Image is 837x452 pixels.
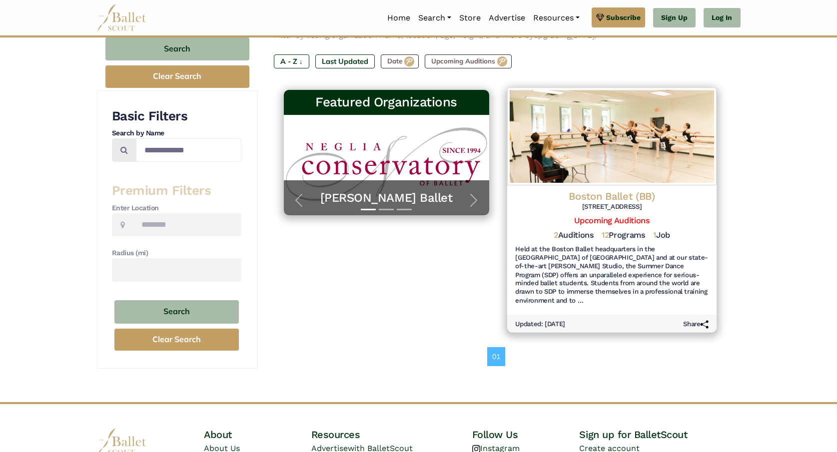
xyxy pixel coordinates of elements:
button: Clear Search [105,65,249,88]
label: Upcoming Auditions [425,54,512,68]
span: Subscribe [606,12,641,23]
h6: Updated: [DATE] [515,320,565,328]
h4: About [204,428,311,441]
a: [PERSON_NAME] Ballet [294,190,479,206]
h5: Job [653,230,670,241]
img: Logo [507,87,716,185]
a: Upcoming Auditions [574,215,649,225]
h4: Radius (mi) [112,248,241,258]
h3: Basic Filters [112,108,241,125]
h3: Featured Organizations [292,94,481,111]
a: Store [455,7,485,28]
a: 01 [487,347,505,366]
h5: Auditions [553,230,593,241]
input: Location [133,213,241,237]
h6: [STREET_ADDRESS] [515,203,709,211]
h5: Programs [602,230,645,241]
label: Date [381,54,419,68]
label: A - Z ↓ [274,54,309,68]
h6: Share [683,320,709,328]
button: Slide 3 [397,204,412,215]
button: Search [105,37,249,60]
a: Search [414,7,455,28]
span: 1 [653,230,656,240]
button: Clear Search [114,329,239,351]
h4: Boston Ballet (BB) [515,190,709,203]
label: Last Updated [315,54,375,68]
button: Slide 1 [361,204,376,215]
h6: Held at the Boston Ballet headquarters in the [GEOGRAPHIC_DATA] of [GEOGRAPHIC_DATA] and at our s... [515,245,709,305]
h4: Search by Name [112,128,241,138]
button: Search [114,300,239,324]
a: Sign Up [653,8,696,28]
nav: Page navigation example [487,347,511,366]
h4: Enter Location [112,203,241,213]
a: Advertise [485,7,529,28]
img: gem.svg [596,12,604,23]
h4: Resources [311,428,472,441]
h4: Sign up for BalletScout [579,428,740,441]
span: 12 [602,230,609,240]
a: Log In [704,8,740,28]
a: Home [383,7,414,28]
span: 2 [553,230,558,240]
a: Subscribe [592,7,645,27]
input: Search by names... [136,138,241,162]
h3: Premium Filters [112,182,241,199]
button: Slide 2 [379,204,394,215]
h4: Follow Us [472,428,580,441]
a: Resources [529,7,584,28]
